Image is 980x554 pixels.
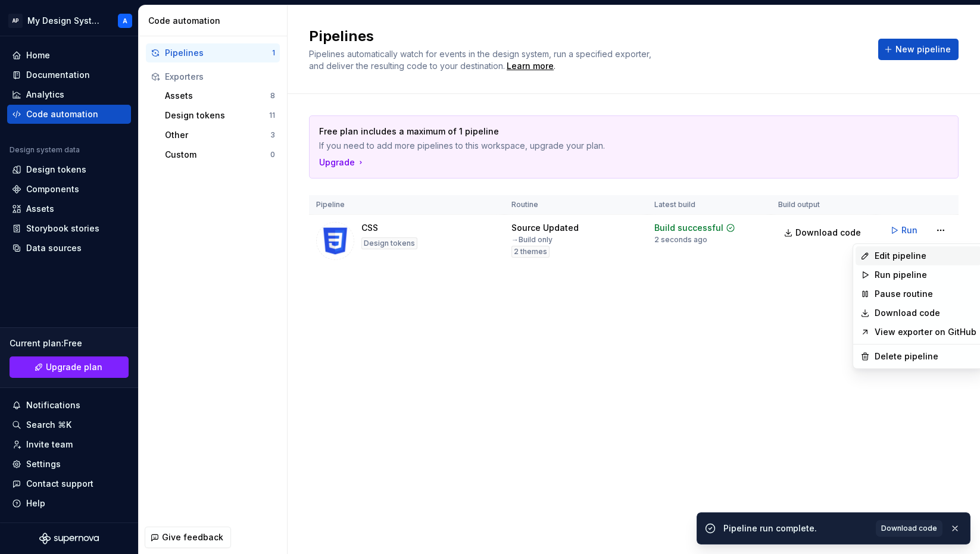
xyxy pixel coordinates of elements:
[875,350,976,362] div: Delete pipeline
[723,522,869,534] div: Pipeline run complete.
[876,520,942,537] a: Download code
[875,250,976,262] div: Edit pipeline
[875,307,976,319] a: Download code
[875,326,976,338] a: View exporter on GitHub
[875,288,976,300] div: Pause routine
[881,524,937,533] span: Download code
[875,269,976,281] div: Run pipeline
